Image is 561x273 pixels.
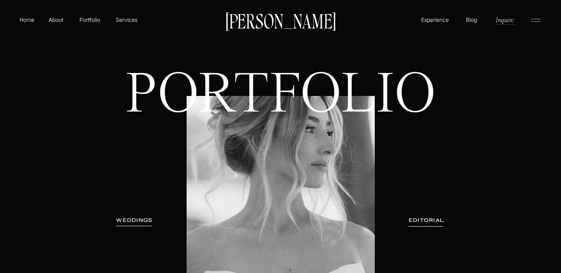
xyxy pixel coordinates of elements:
a: [PERSON_NAME] [222,12,339,28]
a: Blog [464,16,479,23]
a: Home [18,16,36,24]
a: About [47,16,65,23]
a: Services [115,16,138,24]
a: Inquire [495,15,515,24]
a: EDITORIAL [398,216,455,224]
a: Portfolio [76,16,104,24]
a: WEDDINGS [110,216,159,224]
a: Experience [420,16,450,24]
h1: PORTFOLIO [112,70,449,175]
